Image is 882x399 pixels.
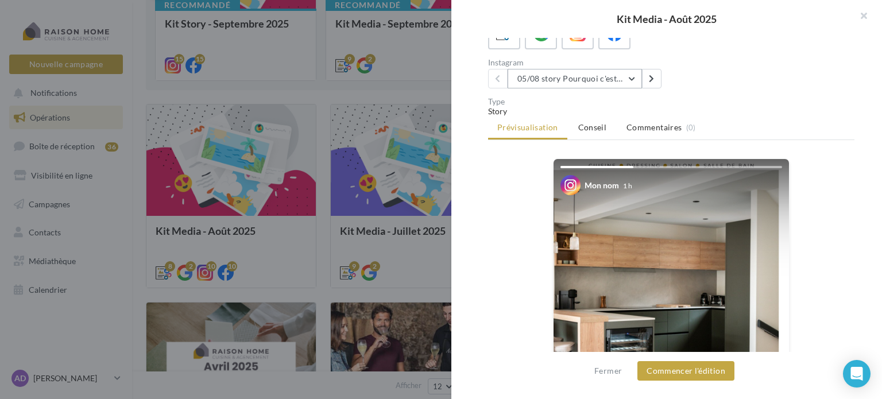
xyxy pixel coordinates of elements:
[843,360,871,388] div: Open Intercom Messenger
[686,123,696,132] span: (0)
[470,14,864,24] div: Kit Media - Août 2025
[508,69,642,88] button: 05/08 story Pourquoi c'est différent avec moi ?
[585,180,619,191] div: Mon nom
[626,122,682,133] span: Commentaires
[488,106,854,117] div: Story
[488,59,667,67] div: Instagram
[578,122,606,132] span: Conseil
[623,181,632,191] div: 1 h
[488,98,854,106] div: Type
[637,361,734,381] button: Commencer l'édition
[590,364,626,378] button: Fermer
